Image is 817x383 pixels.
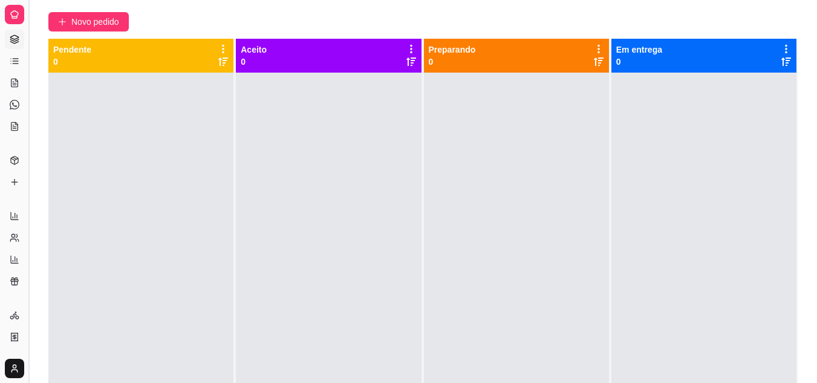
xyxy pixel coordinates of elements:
[71,15,119,28] span: Novo pedido
[48,12,129,31] button: Novo pedido
[241,44,267,56] p: Aceito
[58,18,67,26] span: plus
[429,44,476,56] p: Preparando
[429,56,476,68] p: 0
[616,44,662,56] p: Em entrega
[53,44,91,56] p: Pendente
[53,56,91,68] p: 0
[241,56,267,68] p: 0
[616,56,662,68] p: 0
